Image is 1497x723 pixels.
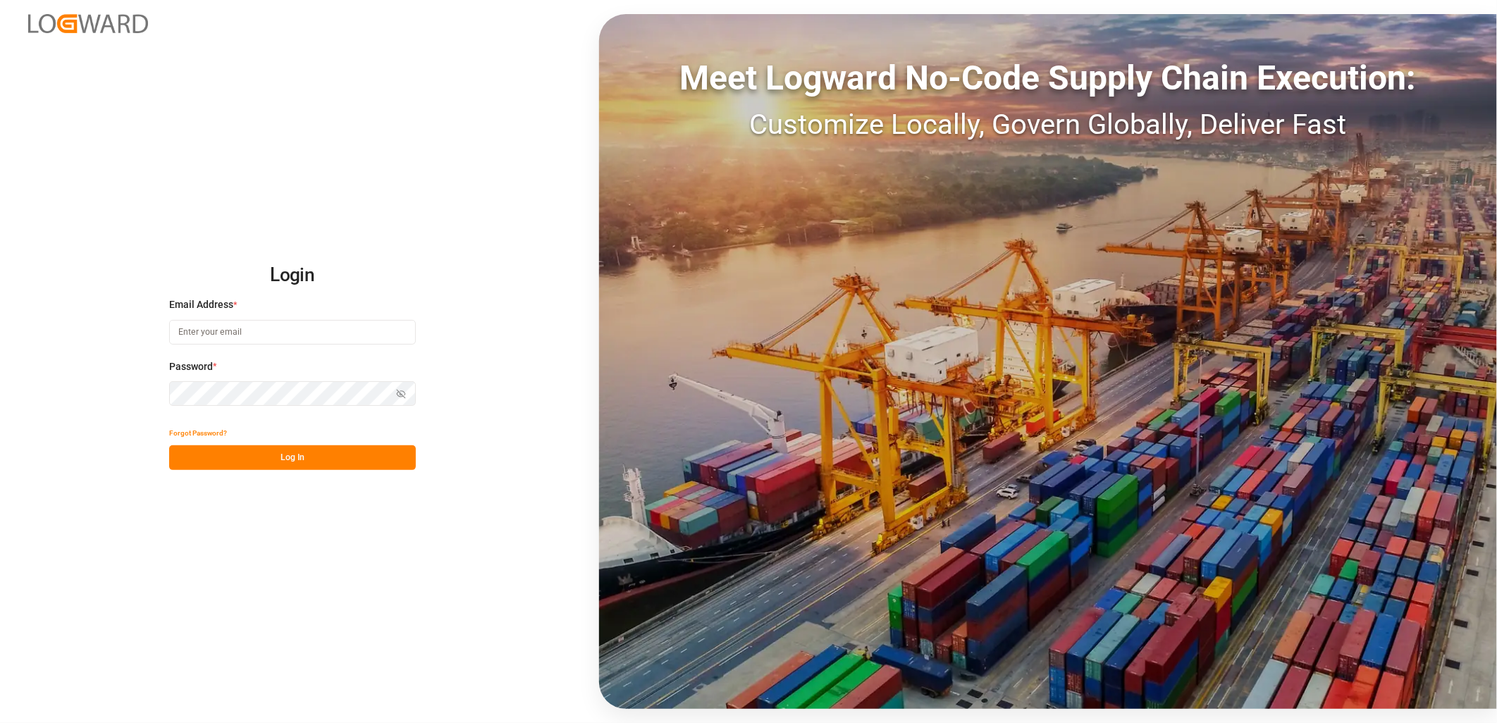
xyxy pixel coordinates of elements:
[169,297,233,312] span: Email Address
[169,253,416,298] h2: Login
[169,445,416,470] button: Log In
[28,14,148,33] img: Logward_new_orange.png
[169,421,227,445] button: Forgot Password?
[169,320,416,345] input: Enter your email
[599,104,1497,146] div: Customize Locally, Govern Globally, Deliver Fast
[169,359,213,374] span: Password
[599,53,1497,104] div: Meet Logward No-Code Supply Chain Execution:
